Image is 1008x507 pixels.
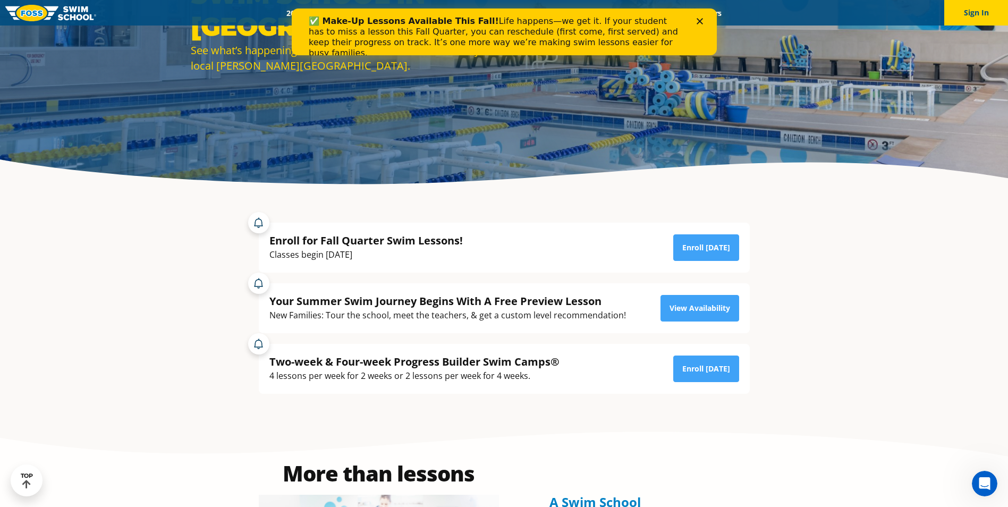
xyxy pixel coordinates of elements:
[269,248,463,262] div: Classes begin [DATE]
[972,471,997,496] iframe: Intercom live chat
[673,234,739,261] a: Enroll [DATE]
[17,7,207,18] b: ✅ Make-Up Lessons Available This Fall!
[269,233,463,248] div: Enroll for Fall Quarter Swim Lessons!
[269,308,626,323] div: New Families: Tour the school, meet the teachers, & get a custom level recommendation!
[269,369,560,383] div: 4 lessons per week for 2 weeks or 2 lessons per week for 4 weeks.
[269,354,560,369] div: Two-week & Four-week Progress Builder Swim Camps®
[481,8,541,18] a: About FOSS
[660,295,739,322] a: View Availability
[292,9,717,55] iframe: Intercom live chat banner
[653,8,687,18] a: Blog
[344,8,388,18] a: Schools
[687,8,731,18] a: Careers
[21,472,33,489] div: TOP
[277,8,344,18] a: 2025 Calendar
[259,463,499,484] h2: More than lessons
[388,8,481,18] a: Swim Path® Program
[17,7,391,50] div: Life happens—we get it. If your student has to miss a lesson this Fall Quarter, you can reschedul...
[191,43,499,73] div: See what’s happening and find reasons to hit the water at your local [PERSON_NAME][GEOGRAPHIC_DATA].
[269,294,626,308] div: Your Summer Swim Journey Begins With A Free Preview Lesson
[5,5,96,21] img: FOSS Swim School Logo
[405,10,416,16] div: Close
[673,356,739,382] a: Enroll [DATE]
[541,8,654,18] a: Swim Like [PERSON_NAME]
